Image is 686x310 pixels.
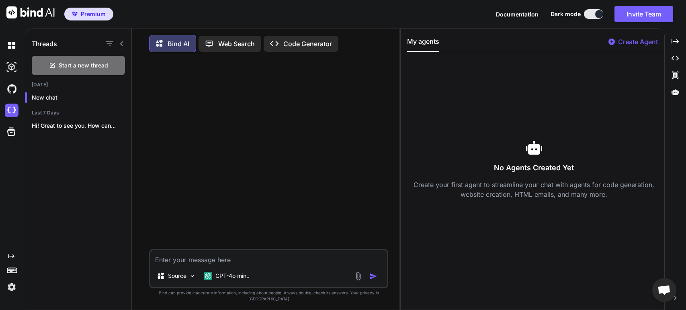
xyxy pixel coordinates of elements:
p: New chat [32,94,131,102]
img: darkChat [5,39,18,52]
img: premium [72,12,78,16]
span: Premium [81,10,106,18]
button: Invite Team [614,6,673,22]
h1: Threads [32,39,57,49]
h3: No Agents Created Yet [407,162,661,173]
p: Bind can provide inaccurate information, including about people. Always double-check its answers.... [149,290,388,302]
p: GPT-4o min.. [215,272,250,280]
p: Hi! Great to see you. How can... [32,122,131,130]
img: Bind AI [6,6,55,18]
span: Documentation [496,11,539,18]
img: settings [5,280,18,294]
img: attachment [354,271,363,281]
img: darkAi-studio [5,60,18,74]
p: Create Agent [618,37,658,47]
button: Documentation [496,10,539,18]
span: Dark mode [551,10,581,18]
h2: [DATE] [25,82,131,88]
img: githubDark [5,82,18,96]
img: icon [369,272,377,280]
h2: Last 7 Days [25,110,131,116]
img: cloudideIcon [5,104,18,117]
button: premiumPremium [64,8,113,20]
p: Create your first agent to streamline your chat with agents for code generation, website creation... [407,180,661,199]
p: Source [168,272,186,280]
img: GPT-4o mini [204,272,212,280]
span: Start a new thread [59,61,108,69]
img: Pick Models [189,273,196,279]
button: My agents [407,37,439,52]
p: Web Search [218,39,255,49]
p: Bind AI [168,39,189,49]
p: Code Generator [283,39,332,49]
div: Open chat [652,278,676,302]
